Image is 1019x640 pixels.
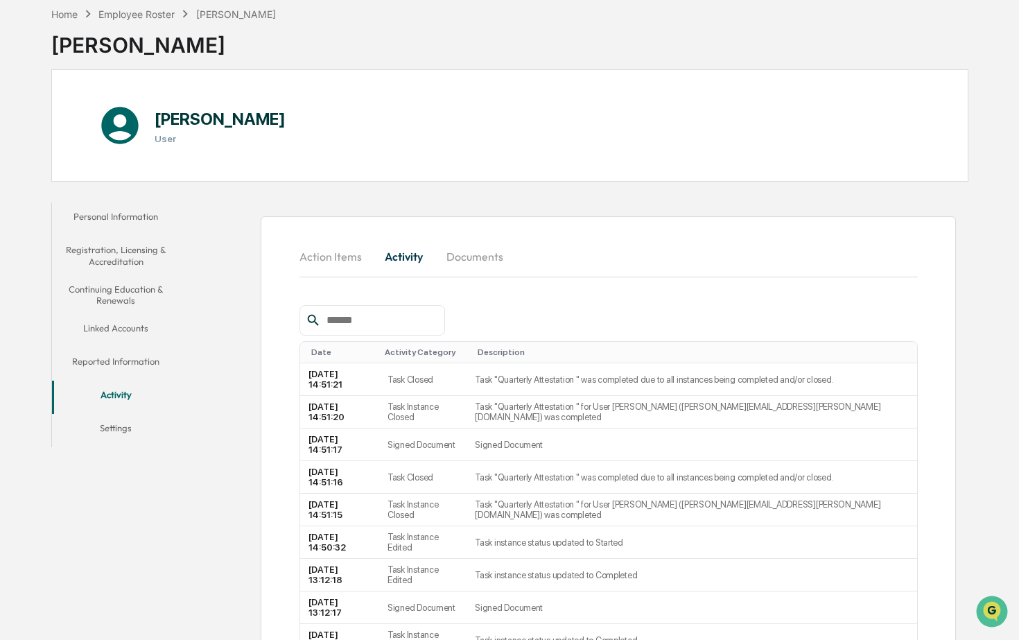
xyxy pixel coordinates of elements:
span: Data Lookup [28,201,87,215]
div: Start new chat [47,106,227,120]
button: Documents [435,240,514,273]
div: 🔎 [14,202,25,214]
td: Task "Quarterly Attestation " was completed due to all instances being completed and/or closed. [467,461,917,494]
td: [DATE] 14:51:15 [300,494,379,526]
td: Signed Document [379,429,467,461]
div: Employee Roster [98,8,175,20]
a: Powered byPylon [98,234,168,245]
td: [DATE] 13:12:17 [300,591,379,624]
td: Task instance status updated to Started [467,526,917,559]
button: Continuing Education & Renewals [52,275,180,315]
div: 🗄️ [101,176,112,187]
td: Task Closed [379,461,467,494]
div: [PERSON_NAME] [196,8,276,20]
img: 1746055101610-c473b297-6a78-478c-a979-82029cc54cd1 [14,106,39,131]
button: Personal Information [52,202,180,236]
td: Signed Document [467,429,917,461]
button: Registration, Licensing & Accreditation [52,236,180,275]
td: [DATE] 13:12:18 [300,559,379,591]
p: How can we help? [14,29,252,51]
div: secondary tabs example [52,202,180,447]
td: Task Instance Closed [379,396,467,429]
button: Reported Information [52,347,180,381]
a: 🗄️Attestations [95,169,177,194]
button: Linked Accounts [52,314,180,347]
div: Toggle SortBy [385,347,461,357]
button: Activity [373,240,435,273]
div: [PERSON_NAME] [51,21,276,58]
td: [DATE] 14:51:20 [300,396,379,429]
td: Task "Quarterly Attestation " for User [PERSON_NAME] ([PERSON_NAME][EMAIL_ADDRESS][PERSON_NAME][D... [467,494,917,526]
h3: User [155,133,286,144]
div: secondary tabs example [299,240,918,273]
td: [DATE] 14:50:32 [300,526,379,559]
span: Preclearance [28,175,89,189]
span: Attestations [114,175,172,189]
div: We're available if you need us! [47,120,175,131]
td: Task instance status updated to Completed [467,559,917,591]
div: 🖐️ [14,176,25,187]
td: Task Closed [379,363,467,396]
h1: [PERSON_NAME] [155,109,286,129]
td: [DATE] 14:51:21 [300,363,379,396]
button: Start new chat [236,110,252,127]
div: Home [51,8,78,20]
td: [DATE] 14:51:17 [300,429,379,461]
td: Task "Quarterly Attestation " for User [PERSON_NAME] ([PERSON_NAME][EMAIL_ADDRESS][PERSON_NAME][D... [467,396,917,429]
td: Task Instance Closed [379,494,467,526]
button: Settings [52,414,180,447]
span: Pylon [138,235,168,245]
td: Signed Document [467,591,917,624]
button: Action Items [299,240,373,273]
a: 🔎Data Lookup [8,196,93,220]
td: Task Instance Edited [379,526,467,559]
iframe: Open customer support [975,594,1012,632]
a: 🖐️Preclearance [8,169,95,194]
button: Activity [52,381,180,414]
td: Signed Document [379,591,467,624]
td: Task "Quarterly Attestation " was completed due to all instances being completed and/or closed. [467,363,917,396]
td: Task Instance Edited [379,559,467,591]
div: Toggle SortBy [311,347,374,357]
td: [DATE] 14:51:16 [300,461,379,494]
div: Toggle SortBy [478,347,912,357]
